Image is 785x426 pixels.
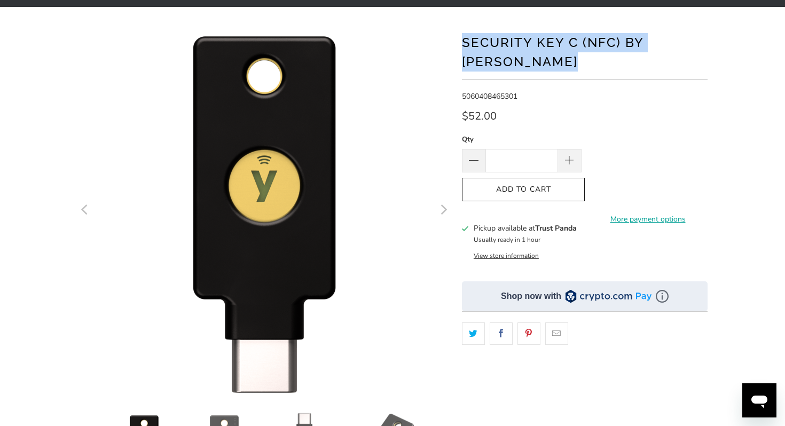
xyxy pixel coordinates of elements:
[77,23,94,397] button: Previous
[462,133,582,145] label: Qty
[462,322,485,345] a: Share this on Twitter
[435,23,452,397] button: Next
[474,235,540,244] small: Usually ready in 1 hour
[517,322,540,345] a: Share this on Pinterest
[490,322,513,345] a: Share this on Facebook
[474,223,577,234] h3: Pickup available at
[535,223,577,233] b: Trust Panda
[462,31,708,72] h1: Security Key C (NFC) by [PERSON_NAME]
[742,383,776,417] iframe: Button to launch messaging window
[77,23,451,397] a: Security Key C (NFC) by Yubico - Trust Panda
[462,364,708,399] iframe: Reviews Widget
[462,91,517,101] span: 5060408465301
[501,290,561,302] div: Shop now with
[545,322,568,345] a: Email this to a friend
[474,251,539,260] button: View store information
[588,214,708,225] a: More payment options
[462,109,497,123] span: $52.00
[473,185,574,194] span: Add to Cart
[462,178,585,202] button: Add to Cart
